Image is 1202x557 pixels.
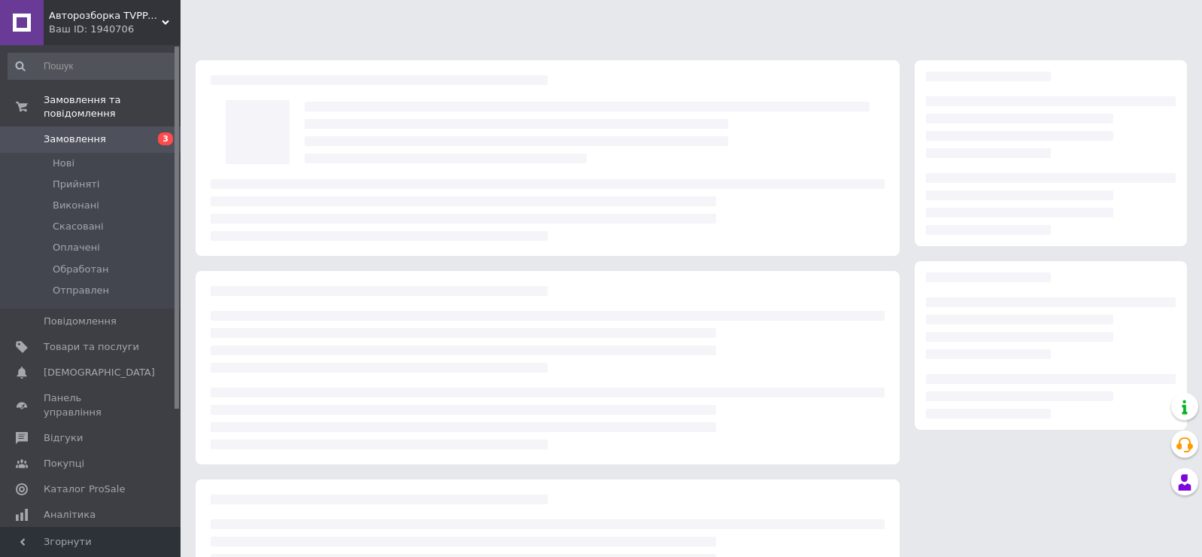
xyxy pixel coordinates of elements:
div: Ваш ID: 1940706 [49,23,181,36]
span: [DEMOGRAPHIC_DATA] [44,366,155,379]
span: Обработан [53,263,108,276]
span: Покупці [44,457,84,470]
span: Скасовані [53,220,104,233]
span: Каталог ProSale [44,482,125,496]
span: Панель управління [44,391,139,419]
span: Повідомлення [44,315,117,328]
span: Аналітика [44,508,96,522]
span: Виконані [53,199,99,212]
span: Прийняті [53,178,99,191]
span: Товари та послуги [44,340,139,354]
span: Замовлення та повідомлення [44,93,181,120]
span: Авторозборка TVPPARTS: Trafic Vivaro Primastar Master Movano Audi e-tron [49,9,162,23]
input: Пошук [8,53,178,80]
span: Нові [53,157,74,170]
span: Відгуки [44,431,83,445]
span: 3 [158,132,173,145]
span: Отправлен [53,284,109,297]
span: Оплачені [53,241,100,254]
span: Замовлення [44,132,106,146]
